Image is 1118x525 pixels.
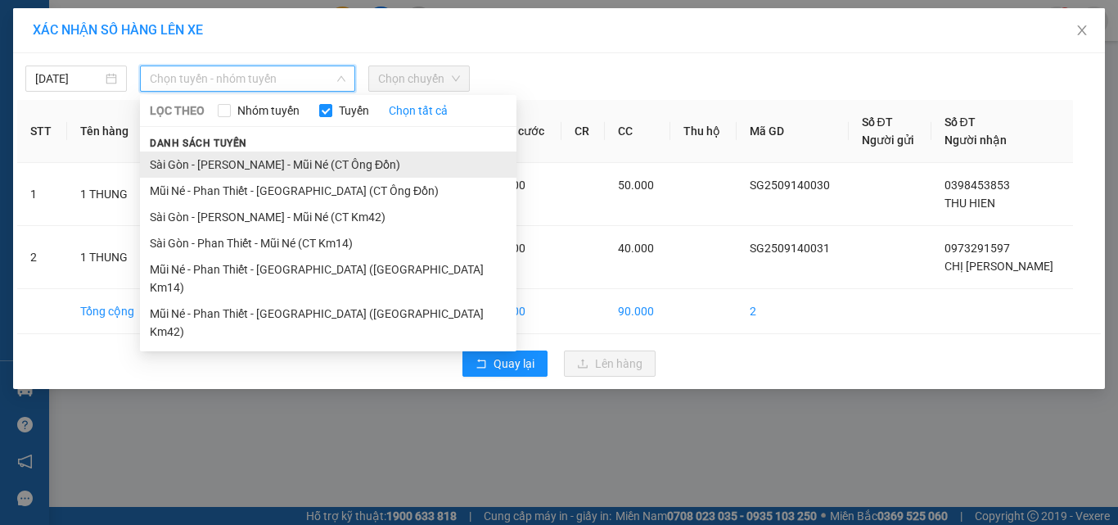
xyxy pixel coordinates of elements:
[618,242,654,255] span: 40.000
[140,136,257,151] span: Danh sách tuyến
[476,358,487,371] span: rollback
[1059,8,1105,54] button: Close
[605,100,670,163] th: CC
[750,242,830,255] span: SG2509140031
[944,260,1053,273] span: CHỊ [PERSON_NAME]
[944,134,1007,147] span: Người nhận
[737,289,849,334] td: 2
[378,66,460,91] span: Chọn chuyến
[35,70,102,88] input: 14/09/2025
[140,230,516,256] li: Sài Gòn - Phan Thiết - Mũi Né (CT Km14)
[944,242,1010,255] span: 0973291597
[944,197,995,210] span: THU HIEN
[476,100,561,163] th: Tổng cước
[564,351,656,377] button: uploadLên hàng
[750,179,830,192] span: SG2509140030
[862,115,893,129] span: Số ĐT
[389,102,448,120] a: Chọn tất cả
[67,163,151,226] td: 1 THUNG
[17,226,67,289] td: 2
[476,289,561,334] td: 90.000
[140,204,516,230] li: Sài Gòn - [PERSON_NAME] - Mũi Né (CT Km42)
[670,100,737,163] th: Thu hộ
[17,100,67,163] th: STT
[140,152,516,178] li: Sài Gòn - [PERSON_NAME] - Mũi Né (CT Ông Đồn)
[862,134,914,147] span: Người gửi
[605,289,670,334] td: 90.000
[944,115,976,129] span: Số ĐT
[67,100,151,163] th: Tên hàng
[33,22,203,38] span: XÁC NHẬN SỐ HÀNG LÊN XE
[17,163,67,226] td: 1
[1075,24,1089,37] span: close
[944,179,1010,192] span: 0398453853
[737,100,849,163] th: Mã GD
[336,74,346,84] span: down
[150,102,205,120] span: LỌC THEO
[140,301,516,345] li: Mũi Né - Phan Thiết - [GEOGRAPHIC_DATA] ([GEOGRAPHIC_DATA] Km42)
[150,66,345,91] span: Chọn tuyến - nhóm tuyến
[561,100,605,163] th: CR
[231,102,306,120] span: Nhóm tuyến
[67,289,151,334] td: Tổng cộng
[462,351,548,377] button: rollbackQuay lại
[332,102,376,120] span: Tuyến
[494,355,534,373] span: Quay lại
[618,179,654,192] span: 50.000
[140,256,516,301] li: Mũi Né - Phan Thiết - [GEOGRAPHIC_DATA] ([GEOGRAPHIC_DATA] Km14)
[140,178,516,204] li: Mũi Né - Phan Thiết - [GEOGRAPHIC_DATA] (CT Ông Đồn)
[67,226,151,289] td: 1 THUNG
